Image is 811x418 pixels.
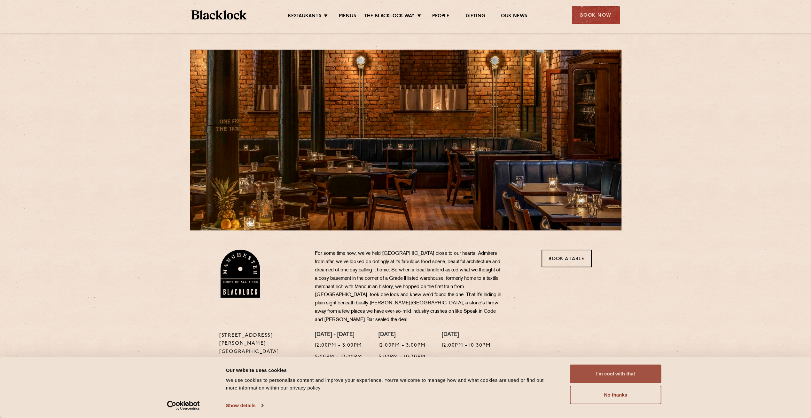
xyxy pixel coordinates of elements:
p: [STREET_ADDRESS][PERSON_NAME] [GEOGRAPHIC_DATA] M2 5GB [219,332,305,365]
p: For some time now, we’ve held [GEOGRAPHIC_DATA] close to our hearts. Admirers from afar, we’ve lo... [315,250,503,324]
div: Book Now [572,6,620,24]
img: BL_Textured_Logo-footer-cropped.svg [191,10,247,20]
p: 12:00pm - 10:30pm [442,342,491,350]
a: Menus [339,13,356,20]
div: Our website uses cookies [226,366,556,374]
a: Show details [226,401,263,410]
button: No thanks [570,386,661,404]
p: 12:00pm - 3:00pm [315,342,363,350]
a: Usercentrics Cookiebot - opens in a new window [155,401,211,410]
a: Gifting [465,13,485,20]
p: 5:00pm - 10:00pm [315,353,363,361]
button: I'm cool with that [570,365,661,383]
a: The Blacklock Way [364,13,415,20]
h4: [DATE] - [DATE] [315,332,363,339]
a: Book a Table [542,250,592,267]
p: 5:00pm - 10:30pm [378,353,426,361]
a: Restaurants [288,13,321,20]
p: 12:00pm - 3:00pm [378,342,426,350]
img: BL_Manchester_Logo-bleed.png [219,250,261,298]
div: We use cookies to personalise content and improve your experience. You're welcome to manage how a... [226,376,556,392]
h4: [DATE] [378,332,426,339]
h4: [DATE] [442,332,491,339]
a: Our News [501,13,527,20]
a: People [432,13,449,20]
